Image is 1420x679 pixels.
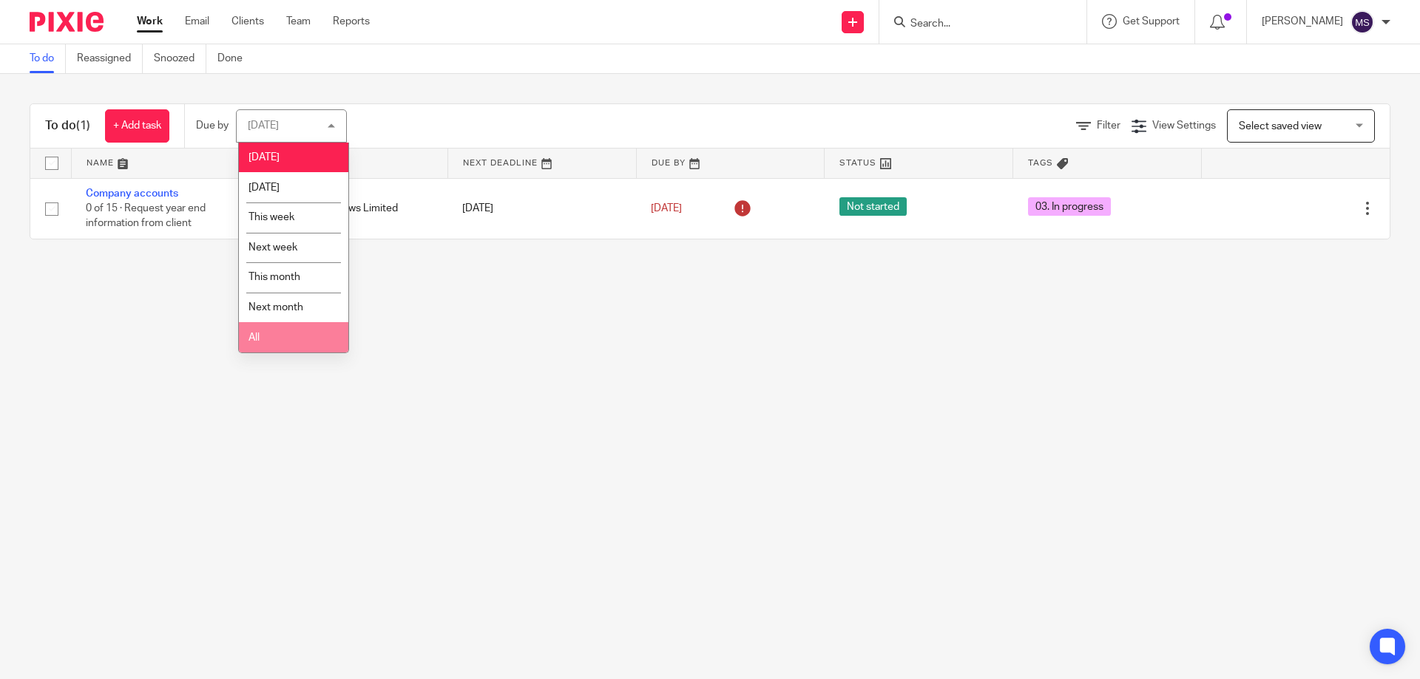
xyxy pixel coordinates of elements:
span: Next week [248,242,297,253]
span: [DATE] [248,152,280,163]
p: [PERSON_NAME] [1262,14,1343,29]
span: [DATE] [651,203,682,214]
td: The Factory Brews Limited [260,178,448,239]
span: (1) [76,120,90,132]
span: Next month [248,302,303,313]
a: Snoozed [154,44,206,73]
a: Work [137,14,163,29]
input: Search [909,18,1042,31]
span: This month [248,272,300,282]
img: Pixie [30,12,104,32]
span: View Settings [1152,120,1216,131]
span: Not started [839,197,907,216]
img: svg%3E [1350,10,1374,34]
a: Reassigned [77,44,143,73]
p: Due by [196,118,229,133]
a: + Add task [105,109,169,143]
a: Company accounts [86,188,178,199]
span: 03. In progress [1028,197,1111,216]
a: Team [286,14,311,29]
span: [DATE] [248,182,280,193]
a: Email [185,14,209,29]
a: Done [217,44,254,73]
span: Tags [1028,159,1053,167]
span: Filter [1097,120,1120,131]
span: This week [248,212,294,222]
a: Reports [333,14,370,29]
a: To do [30,44,66,73]
span: Get Support [1123,16,1180,27]
span: All [248,332,260,343]
td: [DATE] [447,178,636,239]
span: 0 of 15 · Request year end information from client [86,203,206,229]
span: Select saved view [1239,121,1322,132]
div: [DATE] [248,120,279,131]
a: Clients [231,14,264,29]
h1: To do [45,118,90,134]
